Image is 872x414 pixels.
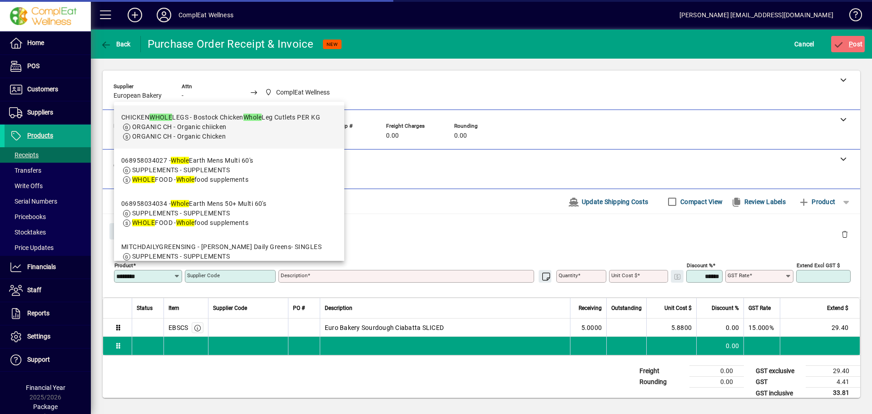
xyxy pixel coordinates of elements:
[9,182,43,190] span: Write Offs
[833,40,863,48] span: ost
[171,200,189,207] em: Whole
[27,356,50,363] span: Support
[27,263,56,270] span: Financials
[27,62,40,70] span: POS
[712,303,739,313] span: Discount %
[168,303,179,313] span: Item
[132,219,248,226] span: FOOD - food supplements
[664,303,692,313] span: Unit Cost $
[792,36,817,52] button: Cancel
[5,302,91,325] a: Reports
[149,114,172,121] em: WHOLE
[5,209,91,224] a: Pricebooks
[121,113,320,122] div: CHICKEN LEGS - Bostock Chicken Leg Cutlets PER KG
[114,132,132,140] span: [DATE]
[171,157,189,164] em: Whole
[696,337,743,355] td: 0.00
[121,242,322,252] div: MITCHDAILYGREENSING - [PERSON_NAME] Daily Greens- SINGLES
[806,366,860,377] td: 29.40
[727,194,789,210] button: Review Labels
[5,147,91,163] a: Receipts
[98,36,133,52] button: Back
[635,377,689,388] td: Rounding
[107,227,143,235] app-page-header-button: Close
[182,92,183,100] span: -
[806,377,860,388] td: 4.41
[611,272,637,279] mat-label: Unit Cost $
[114,235,344,278] mat-option: MITCHDAILYGREENSING - Mitchell's Daily Greens- SINGLES
[581,323,602,332] span: 5.0000
[454,132,467,140] span: 0.00
[679,197,723,206] label: Compact View
[806,388,860,399] td: 33.81
[176,219,194,226] em: Whole
[827,303,848,313] span: Extend $
[27,85,58,93] span: Customers
[5,55,91,78] a: POS
[9,213,46,220] span: Pricebooks
[114,172,132,179] span: [DATE]
[5,279,91,302] a: Staff
[103,214,860,247] div: Product
[27,309,50,317] span: Reports
[5,163,91,178] a: Transfers
[178,8,233,22] div: ComplEat Wellness
[148,37,314,51] div: Purchase Order Receipt & Invoice
[149,7,178,23] button: Profile
[263,87,334,98] span: ComplEat Wellness
[611,303,642,313] span: Outstanding
[9,244,54,251] span: Price Updates
[689,366,744,377] td: 0.00
[831,36,865,52] button: Post
[120,7,149,23] button: Add
[100,40,131,48] span: Back
[243,114,262,121] em: Whole
[743,319,780,337] td: 15.000%
[559,272,578,279] mat-label: Quantity
[27,39,44,46] span: Home
[5,349,91,371] a: Support
[213,303,247,313] span: Supplier Code
[849,40,853,48] span: P
[579,303,602,313] span: Receiving
[27,109,53,116] span: Suppliers
[132,176,155,183] em: WHOLE
[137,303,153,313] span: Status
[281,272,307,279] mat-label: Description
[565,194,652,210] button: Update Shipping Costs
[293,303,305,313] span: PO #
[113,224,137,239] span: Close
[132,209,230,217] span: SUPPLEMENTS - SUPPLEMENTS
[5,32,91,55] a: Home
[114,149,344,192] mat-option: 068958034027 - Whole Earth Mens Multi 60's
[320,319,570,337] td: Euro Bakery Sourdough Ciabatta SLICED
[5,194,91,209] a: Serial Numbers
[325,303,352,313] span: Description
[114,92,162,100] span: European Bakery
[5,325,91,348] a: Settings
[27,132,53,139] span: Products
[132,219,155,226] em: WHOLE
[780,319,860,337] td: 29.40
[386,132,399,140] span: 0.00
[731,195,786,209] span: Review Labels
[327,41,338,47] span: NEW
[91,36,141,52] app-page-header-button: Back
[121,199,266,209] div: 068958034034 - Earth Mens 50+ Multi 60's
[687,262,713,269] mat-label: Discount %
[33,403,58,410] span: Package
[5,178,91,194] a: Write Offs
[132,253,230,260] span: SUPPLEMENTS - SUPPLEMENTS
[27,333,50,340] span: Settings
[121,156,253,165] div: 068958034027 - Earth Mens Multi 60's
[168,323,188,332] div: EBSCS
[696,319,743,337] td: 0.00
[9,198,57,205] span: Serial Numbers
[9,167,41,174] span: Transfers
[834,223,856,245] button: Delete
[26,384,65,391] span: Financial Year
[114,192,344,235] mat-option: 068958034034 - Whole Earth Mens 50+ Multi 60's
[5,101,91,124] a: Suppliers
[751,377,806,388] td: GST
[114,105,344,149] mat-option: CHICKEN WHOLE LEGS - Bostock Chicken Whole Leg Cutlets PER KG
